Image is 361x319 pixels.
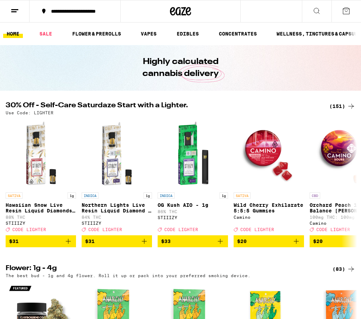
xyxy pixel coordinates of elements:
[158,119,228,189] img: STIIIZY - OG Kush AIO - 1g
[158,119,228,235] a: Open page for OG Kush AIO - 1g from STIIIZY
[332,265,355,273] a: (83)
[234,202,304,213] p: Wild Cherry Exhilarate 5:5:5 Gummies
[12,227,46,232] span: CODE LIGHTER
[173,30,202,38] a: EDIBLES
[6,221,76,225] div: STIIIZY
[122,56,239,80] h1: Highly calculated cannabis delivery
[164,227,198,232] span: CODE LIGHTER
[82,192,99,199] p: INDICA
[215,30,260,38] a: CONCENTRATES
[234,235,304,247] button: Add to bag
[158,192,175,199] p: INDICA
[158,215,228,220] div: STIIIZY
[220,192,228,199] p: 1g
[6,192,23,199] p: SATIVA
[234,119,304,235] a: Open page for Wild Cherry Exhilarate 5:5:5 Gummies from Camino
[36,30,56,38] a: SALE
[161,238,171,244] span: $33
[6,102,321,110] h2: 30% Off - Self-Care Saturdaze Start with a Lighter.
[240,227,274,232] span: CODE LIGHTER
[234,215,304,219] div: Camino
[6,265,321,273] h2: Flower: 1g - 4g
[68,192,76,199] p: 1g
[158,202,228,208] p: OG Kush AIO - 1g
[310,192,320,199] p: CBD
[137,30,160,38] a: VAPES
[88,227,122,232] span: CODE LIGHTER
[3,30,23,38] a: HOME
[316,227,350,232] span: CODE LIGHTER
[69,30,125,38] a: FLOWER & PREROLLS
[158,235,228,247] button: Add to bag
[6,202,76,213] p: Hawaiian Snow Live Resin Liquid Diamonds - 1g
[6,119,76,235] a: Open page for Hawaiian Snow Live Resin Liquid Diamonds - 1g from STIIIZY
[9,238,19,244] span: $31
[237,238,247,244] span: $20
[329,102,355,110] a: (151)
[6,215,76,219] p: 88% THC
[82,221,152,225] div: STIIIZY
[158,209,228,214] p: 86% THC
[82,119,152,189] img: STIIIZY - Northern Lights Live Resin Liquid Diamond - 1g
[6,235,76,247] button: Add to bag
[82,202,152,213] p: Northern Lights Live Resin Liquid Diamond - 1g
[234,192,251,199] p: SATIVA
[6,119,76,189] img: STIIIZY - Hawaiian Snow Live Resin Liquid Diamonds - 1g
[234,119,304,189] img: Camino - Wild Cherry Exhilarate 5:5:5 Gummies
[6,110,53,115] p: Use Code: LIGHTER
[313,238,323,244] span: $20
[82,119,152,235] a: Open page for Northern Lights Live Resin Liquid Diamond - 1g from STIIIZY
[82,235,152,247] button: Add to bag
[85,238,95,244] span: $31
[6,273,251,278] p: The best bud - 1g and 4g flower. Roll it up or pack into your preferred smoking device.
[82,215,152,219] p: 84% THC
[144,192,152,199] p: 1g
